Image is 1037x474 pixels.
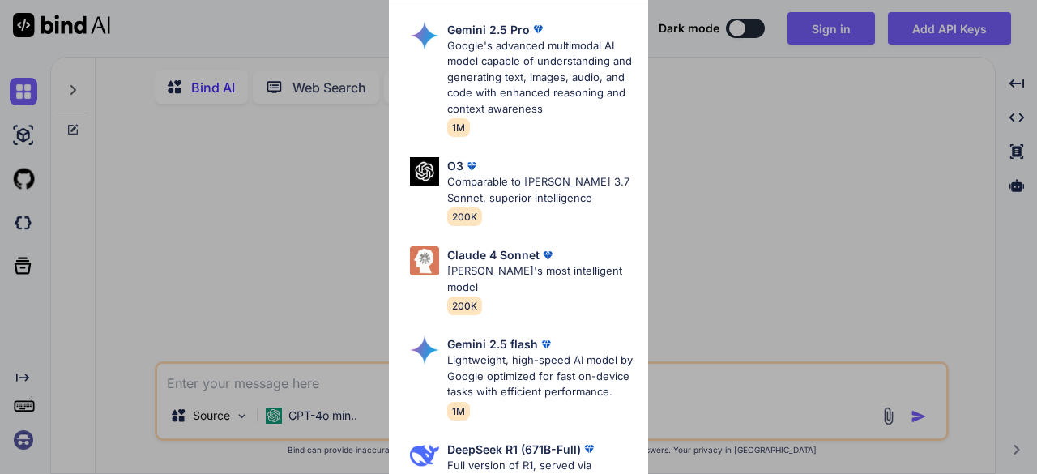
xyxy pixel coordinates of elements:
[530,21,546,37] img: premium
[540,247,556,263] img: premium
[447,118,470,137] span: 1M
[447,335,538,352] p: Gemini 2.5 flash
[463,158,480,174] img: premium
[410,157,439,186] img: Pick Models
[447,174,635,206] p: Comparable to [PERSON_NAME] 3.7 Sonnet, superior intelligence
[447,441,581,458] p: DeepSeek R1 (671B-Full)
[447,297,482,315] span: 200K
[447,157,463,174] p: O3
[447,38,635,117] p: Google's advanced multimodal AI model capable of understanding and generating text, images, audio...
[410,21,439,50] img: Pick Models
[447,402,470,421] span: 1M
[410,246,439,275] img: Pick Models
[447,207,482,226] span: 200K
[410,441,439,470] img: Pick Models
[538,336,554,352] img: premium
[447,21,530,38] p: Gemini 2.5 Pro
[581,441,597,457] img: premium
[447,246,540,263] p: Claude 4 Sonnet
[447,352,635,400] p: Lightweight, high-speed AI model by Google optimized for fast on-device tasks with efficient perf...
[410,335,439,365] img: Pick Models
[447,263,635,295] p: [PERSON_NAME]'s most intelligent model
